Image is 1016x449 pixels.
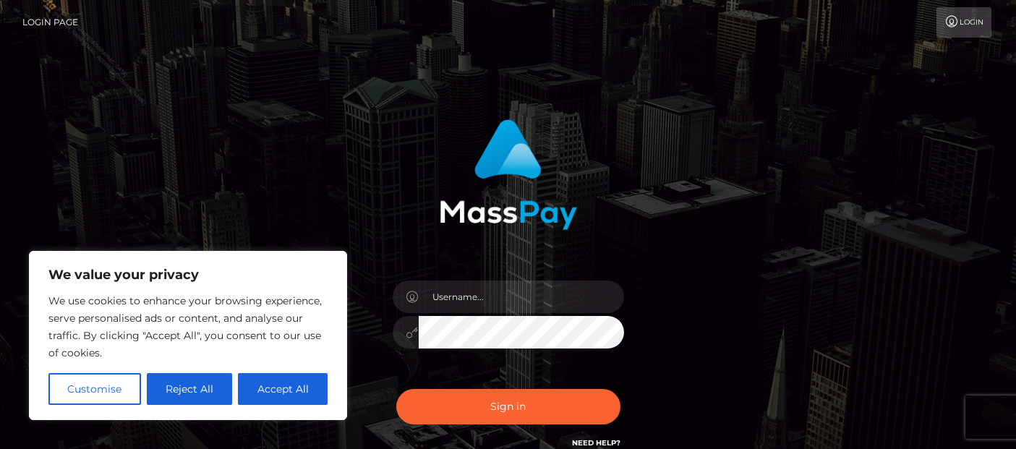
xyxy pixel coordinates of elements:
button: Reject All [147,373,233,405]
p: We value your privacy [48,266,328,283]
img: MassPay Login [440,119,577,230]
button: Customise [48,373,141,405]
a: Login Page [22,7,78,38]
p: We use cookies to enhance your browsing experience, serve personalised ads or content, and analys... [48,292,328,362]
a: Login [936,7,991,38]
button: Sign in [396,389,620,424]
a: Need Help? [572,438,620,448]
div: We value your privacy [29,251,347,420]
input: Username... [419,281,624,313]
button: Accept All [238,373,328,405]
